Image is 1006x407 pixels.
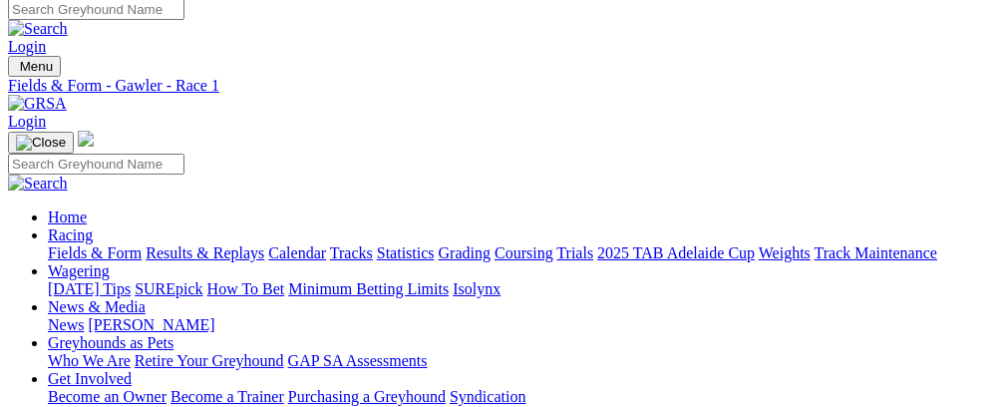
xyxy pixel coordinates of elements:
a: Results & Replays [146,244,264,261]
a: Become a Trainer [170,388,284,405]
a: Grading [439,244,491,261]
div: Wagering [48,280,998,298]
a: How To Bet [207,280,285,297]
a: Racing [48,226,93,243]
a: Fields & Form [48,244,142,261]
img: Close [16,135,66,151]
a: Syndication [450,388,525,405]
button: Toggle navigation [8,56,61,77]
a: [DATE] Tips [48,280,131,297]
a: [PERSON_NAME] [88,316,214,333]
a: Tracks [330,244,373,261]
a: Get Involved [48,370,132,387]
span: Menu [20,59,53,74]
a: News [48,316,84,333]
a: News & Media [48,298,146,315]
a: Who We Are [48,352,131,369]
button: Toggle navigation [8,132,74,154]
a: Track Maintenance [815,244,937,261]
img: Search [8,175,68,193]
a: 2025 TAB Adelaide Cup [597,244,755,261]
a: Minimum Betting Limits [288,280,449,297]
img: logo-grsa-white.png [78,131,94,147]
input: Search [8,154,184,175]
a: GAP SA Assessments [288,352,428,369]
a: Coursing [495,244,553,261]
a: Isolynx [453,280,501,297]
div: Racing [48,244,998,262]
a: Become an Owner [48,388,167,405]
a: Home [48,208,87,225]
a: Fields & Form - Gawler - Race 1 [8,77,998,95]
a: Login [8,113,46,130]
div: Get Involved [48,388,998,406]
a: Calendar [268,244,326,261]
img: GRSA [8,95,67,113]
a: Greyhounds as Pets [48,334,173,351]
div: Greyhounds as Pets [48,352,998,370]
a: Trials [556,244,593,261]
a: Statistics [377,244,435,261]
a: Wagering [48,262,110,279]
div: News & Media [48,316,998,334]
a: Purchasing a Greyhound [288,388,446,405]
img: Search [8,20,68,38]
a: Retire Your Greyhound [135,352,284,369]
a: Login [8,38,46,55]
a: SUREpick [135,280,202,297]
a: Weights [759,244,811,261]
